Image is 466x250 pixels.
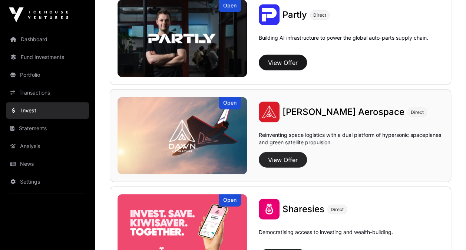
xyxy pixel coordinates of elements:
a: Settings [6,174,89,190]
a: Dawn AerospaceOpen [118,97,247,174]
span: Direct [411,109,424,115]
a: Analysis [6,138,89,154]
a: Transactions [6,85,89,101]
p: Democratising access to investing and wealth-building. [259,228,393,246]
img: Partly [259,4,280,25]
div: Open [219,194,241,207]
button: View Offer [259,152,307,168]
a: [PERSON_NAME] Aerospace [282,106,404,118]
img: Dawn Aerospace [118,97,247,174]
img: Sharesies [259,199,280,220]
span: [PERSON_NAME] Aerospace [282,106,404,117]
span: Direct [331,207,344,213]
button: View Offer [259,55,307,70]
div: Open [219,97,241,109]
a: Portfolio [6,67,89,83]
a: Fund Investments [6,49,89,65]
a: Dashboard [6,31,89,47]
p: Reinventing space logistics with a dual platform of hypersonic spaceplanes and green satellite pr... [259,131,443,149]
img: Dawn Aerospace [259,102,280,122]
a: News [6,156,89,172]
a: Invest [6,102,89,119]
a: Partly [282,9,307,21]
span: Sharesies [282,204,324,214]
span: Direct [313,12,326,18]
span: Partly [282,9,307,20]
iframe: Chat Widget [429,214,466,250]
img: Icehouse Ventures Logo [9,7,68,22]
a: Sharesies [282,203,324,215]
a: Statements [6,120,89,136]
p: Building AI infrastructure to power the global auto-parts supply chain. [259,34,428,52]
